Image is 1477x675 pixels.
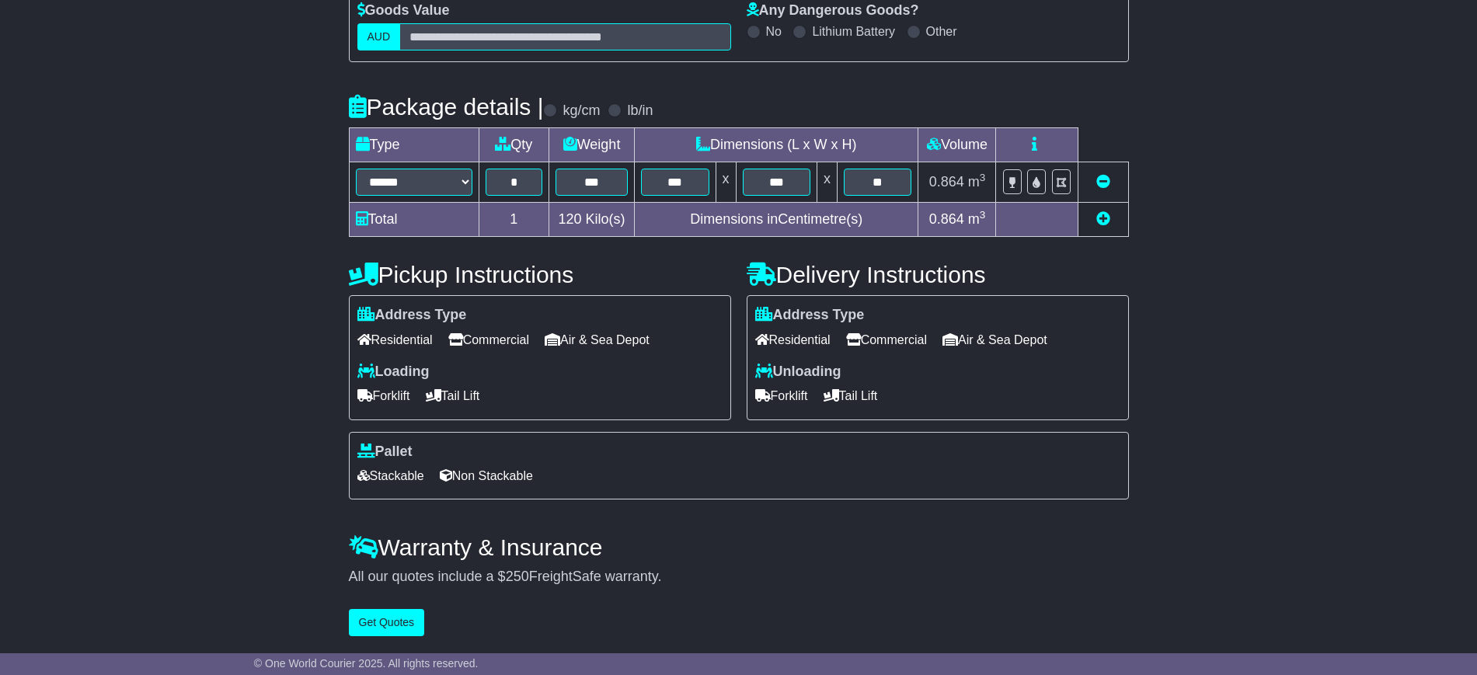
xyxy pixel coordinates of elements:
[812,24,895,39] label: Lithium Battery
[559,211,582,227] span: 120
[479,203,549,237] td: 1
[357,464,424,488] span: Stackable
[479,128,549,162] td: Qty
[929,211,964,227] span: 0.864
[929,174,964,190] span: 0.864
[357,444,413,461] label: Pallet
[357,364,430,381] label: Loading
[349,569,1129,586] div: All our quotes include a $ FreightSafe warranty.
[549,203,635,237] td: Kilo(s)
[980,209,986,221] sup: 3
[817,162,837,203] td: x
[349,609,425,636] button: Get Quotes
[747,262,1129,287] h4: Delivery Instructions
[1096,211,1110,227] a: Add new item
[755,364,841,381] label: Unloading
[918,128,996,162] td: Volume
[357,23,401,50] label: AUD
[755,328,831,352] span: Residential
[349,262,731,287] h4: Pickup Instructions
[846,328,927,352] span: Commercial
[926,24,957,39] label: Other
[349,94,544,120] h4: Package details |
[440,464,533,488] span: Non Stackable
[968,174,986,190] span: m
[563,103,600,120] label: kg/cm
[349,203,479,237] td: Total
[755,307,865,324] label: Address Type
[755,384,808,408] span: Forklift
[349,534,1129,560] h4: Warranty & Insurance
[766,24,782,39] label: No
[357,2,450,19] label: Goods Value
[968,211,986,227] span: m
[942,328,1047,352] span: Air & Sea Depot
[506,569,529,584] span: 250
[635,128,918,162] td: Dimensions (L x W x H)
[357,328,433,352] span: Residential
[349,128,479,162] td: Type
[357,384,410,408] span: Forklift
[426,384,480,408] span: Tail Lift
[716,162,736,203] td: x
[549,128,635,162] td: Weight
[627,103,653,120] label: lb/in
[545,328,650,352] span: Air & Sea Depot
[357,307,467,324] label: Address Type
[254,657,479,670] span: © One World Courier 2025. All rights reserved.
[980,172,986,183] sup: 3
[1096,174,1110,190] a: Remove this item
[824,384,878,408] span: Tail Lift
[635,203,918,237] td: Dimensions in Centimetre(s)
[448,328,529,352] span: Commercial
[747,2,919,19] label: Any Dangerous Goods?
